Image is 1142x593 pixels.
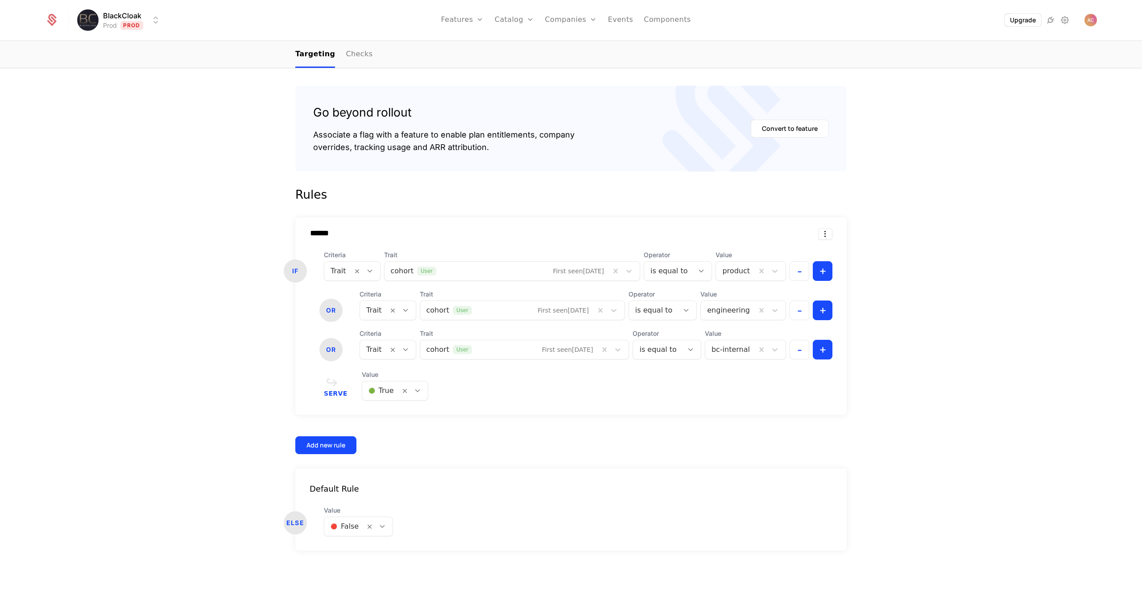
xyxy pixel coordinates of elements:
span: Value [705,329,786,338]
span: Value [324,506,393,515]
button: - [790,301,809,320]
div: Add new rule [306,441,345,450]
button: Upgrade [1005,14,1041,26]
button: - [790,340,809,359]
span: Value [362,370,428,379]
a: Targeting [295,42,335,68]
ul: Choose Sub Page [295,42,372,68]
img: Andrei Coman [1084,14,1097,26]
div: Go beyond rollout [313,104,575,121]
span: BlackCloak [103,10,141,21]
nav: Main [295,42,847,68]
button: + [813,261,832,281]
span: Trait [384,251,641,259]
span: Operator [633,329,701,338]
span: Serve [324,390,348,397]
span: Criteria [324,251,381,259]
button: + [813,340,832,359]
span: Operator [644,251,712,259]
span: Criteria [360,290,416,299]
button: Convert to feature [751,120,829,138]
button: + [813,301,832,320]
img: BlackCloak [77,9,99,31]
span: Value [716,251,786,259]
div: Default Rule [295,483,847,495]
a: Integrations [1045,15,1056,25]
button: Add new rule [295,436,356,454]
a: Settings [1059,15,1070,25]
span: Trait [420,329,629,338]
div: Associate a flag with a feature to enable plan entitlements, company overrides, tracking usage an... [313,129,575,154]
div: ELSE [284,511,307,535]
button: Open user button [1084,14,1097,26]
div: OR [319,338,343,361]
span: Operator [629,290,697,299]
div: OR [319,299,343,322]
a: Checks [346,42,372,68]
button: Select environment [80,10,161,30]
span: Value [700,290,786,299]
span: Prod [120,21,143,30]
button: - [790,261,809,281]
button: Select action [818,228,832,240]
span: Trait [420,290,625,299]
div: Prod [103,21,117,30]
div: IF [284,259,307,283]
div: Rules [295,186,847,204]
span: Criteria [360,329,416,338]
